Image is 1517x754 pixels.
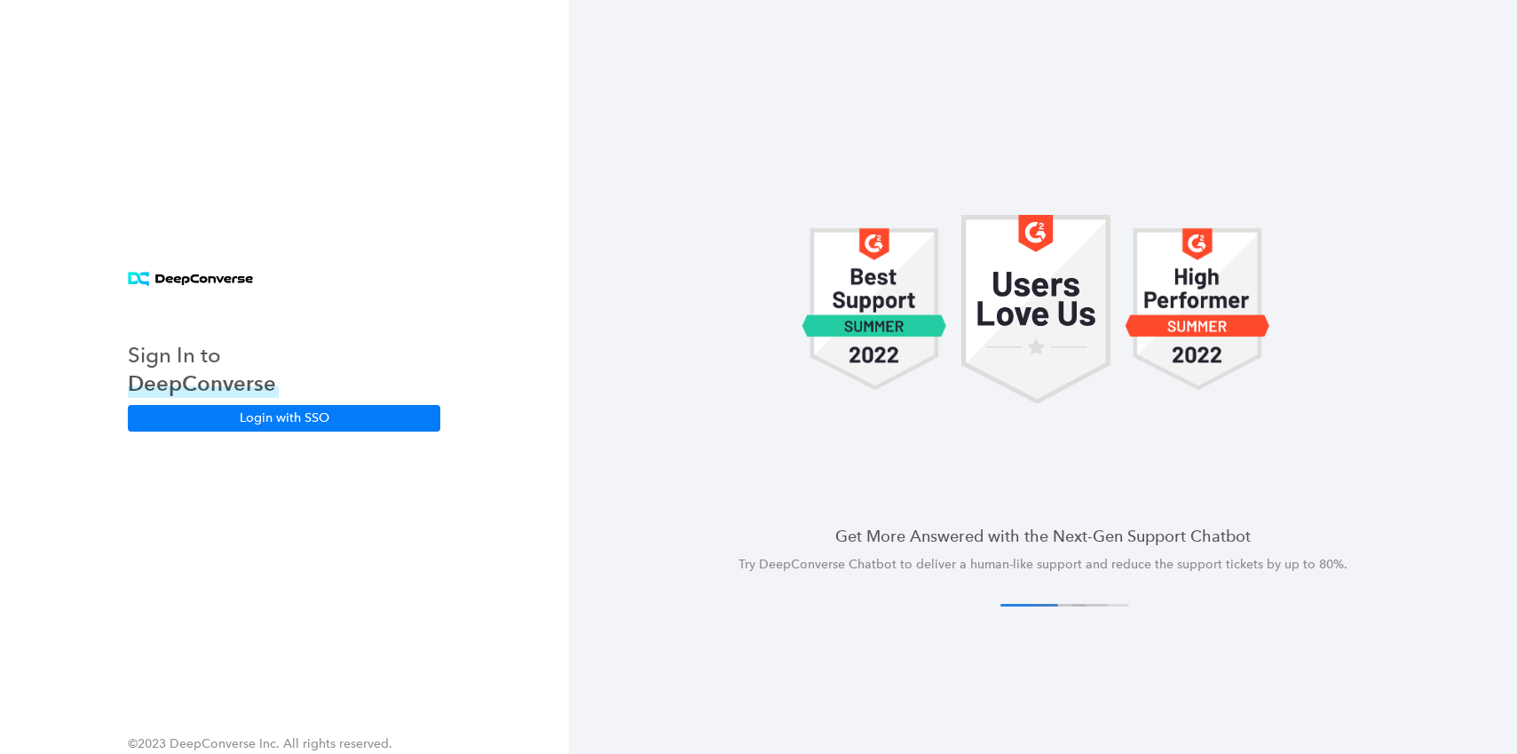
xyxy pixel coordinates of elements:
[128,736,392,751] span: ©2023 DeepConverse Inc. All rights reserved.
[128,341,279,369] h3: Sign In to
[802,215,946,403] img: carousel 1
[1050,604,1108,607] button: 3
[128,405,440,432] button: Login with SSO
[128,272,253,287] img: horizontal logo
[612,525,1474,547] h4: Get More Answered with the Next-Gen Support Chatbot
[128,369,279,398] h3: DeepConverse
[1071,604,1129,607] button: 4
[961,215,1110,403] img: carousel 1
[1125,215,1269,403] img: carousel 1
[1029,604,1086,607] button: 2
[1000,604,1058,607] button: 1
[739,557,1347,572] span: Try DeepConverse Chatbot to deliver a human-like support and reduce the support tickets by up to ...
